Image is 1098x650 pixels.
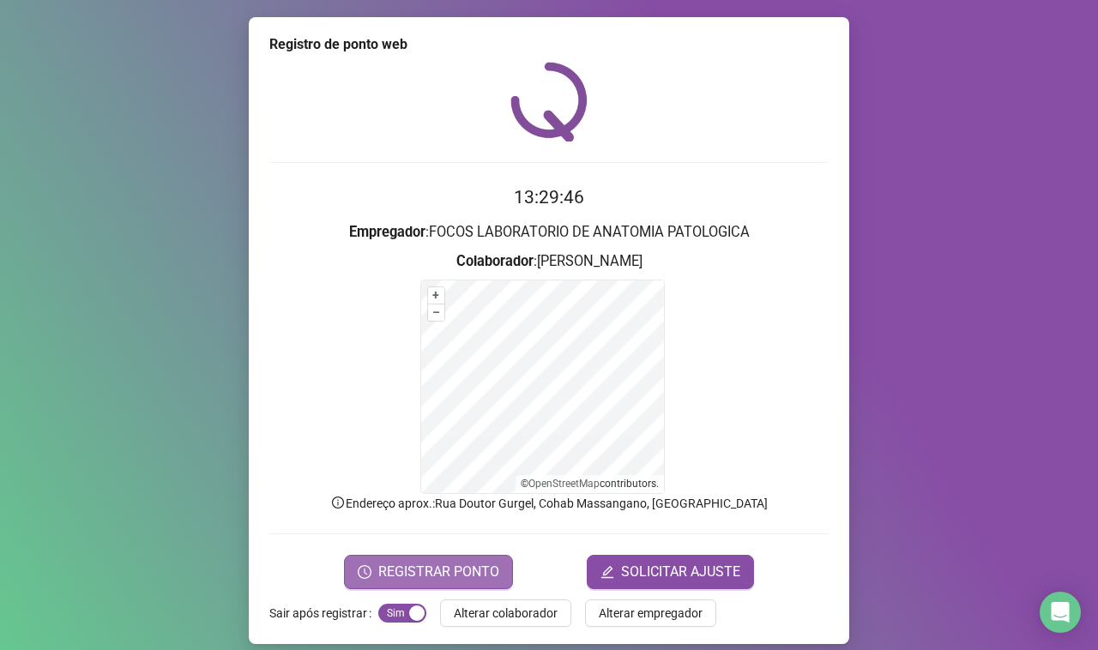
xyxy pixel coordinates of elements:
button: Alterar empregador [585,599,716,627]
img: QRPoint [510,62,588,141]
p: Endereço aprox. : Rua Doutor Gurgel, Cohab Massangano, [GEOGRAPHIC_DATA] [269,494,829,513]
div: Open Intercom Messenger [1040,592,1081,633]
span: SOLICITAR AJUSTE [621,562,740,582]
button: + [428,287,444,304]
span: clock-circle [358,565,371,579]
li: © contributors. [521,478,659,490]
button: editSOLICITAR AJUSTE [587,555,754,589]
span: Alterar empregador [599,604,703,623]
div: Registro de ponto web [269,34,829,55]
label: Sair após registrar [269,599,378,627]
span: Alterar colaborador [454,604,558,623]
span: edit [600,565,614,579]
span: info-circle [330,495,346,510]
button: – [428,304,444,321]
h3: : [PERSON_NAME] [269,250,829,273]
strong: Empregador [349,224,425,240]
time: 13:29:46 [514,187,584,208]
button: REGISTRAR PONTO [344,555,513,589]
strong: Colaborador [456,253,534,269]
button: Alterar colaborador [440,599,571,627]
span: REGISTRAR PONTO [378,562,499,582]
a: OpenStreetMap [528,478,600,490]
h3: : FOCOS LABORATORIO DE ANATOMIA PATOLOGICA [269,221,829,244]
